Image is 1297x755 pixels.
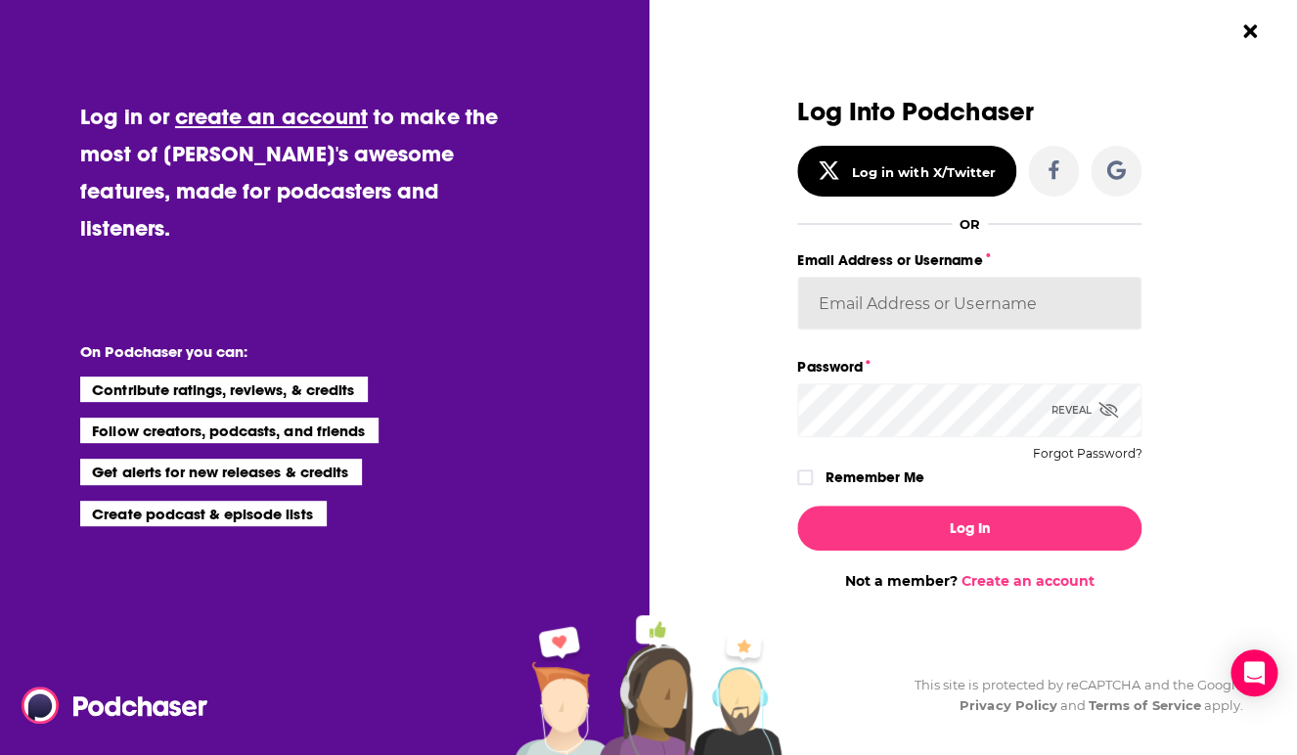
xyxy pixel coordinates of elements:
[797,247,1141,273] label: Email Address or Username
[1051,383,1118,437] div: Reveal
[797,98,1141,126] h3: Log Into Podchaser
[80,342,471,361] li: On Podchaser you can:
[22,687,194,724] a: Podchaser - Follow, Share and Rate Podcasts
[797,572,1141,590] div: Not a member?
[80,501,326,526] li: Create podcast & episode lists
[797,506,1141,551] button: Log In
[22,687,209,724] img: Podchaser - Follow, Share and Rate Podcasts
[80,459,361,484] li: Get alerts for new releases & credits
[1231,13,1269,50] button: Close Button
[852,164,996,180] div: Log in with X/Twitter
[962,572,1095,590] a: Create an account
[1032,447,1141,461] button: Forgot Password?
[1089,697,1201,713] a: Terms of Service
[80,377,368,402] li: Contribute ratings, reviews, & credits
[797,277,1141,330] input: Email Address or Username
[960,216,980,232] div: OR
[826,465,924,490] label: Remember Me
[899,675,1243,716] div: This site is protected by reCAPTCHA and the Google and apply.
[797,146,1016,197] button: Log in with X/Twitter
[1230,649,1277,696] div: Open Intercom Messenger
[175,103,368,130] a: create an account
[797,354,1141,379] label: Password
[80,418,379,443] li: Follow creators, podcasts, and friends
[960,697,1057,713] a: Privacy Policy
